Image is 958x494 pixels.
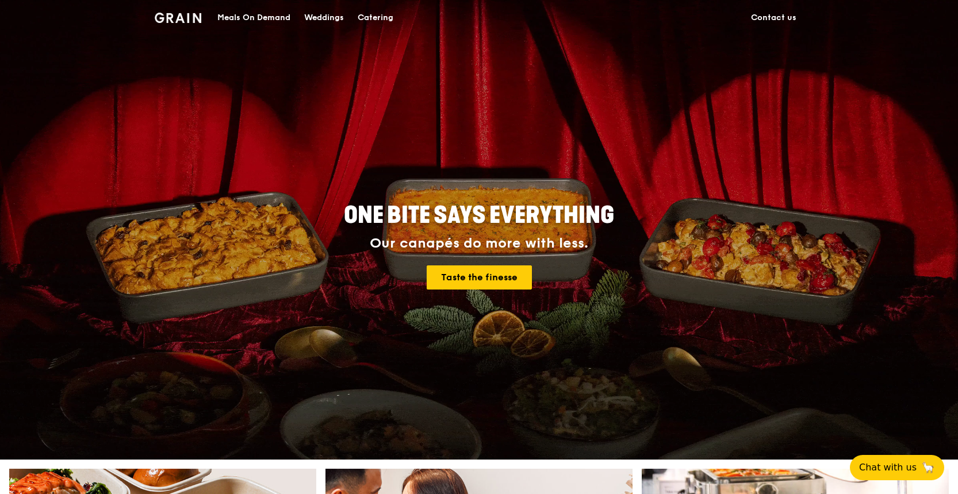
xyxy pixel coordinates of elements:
[744,1,803,35] a: Contact us
[304,1,344,35] div: Weddings
[344,202,614,229] span: ONE BITE SAYS EVERYTHING
[272,236,686,252] div: Our canapés do more with less.
[859,461,917,474] span: Chat with us
[921,461,935,474] span: 🦙
[351,1,400,35] a: Catering
[217,1,290,35] div: Meals On Demand
[155,13,201,23] img: Grain
[358,1,393,35] div: Catering
[427,265,532,290] a: Taste the finesse
[297,1,351,35] a: Weddings
[850,455,944,480] button: Chat with us🦙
